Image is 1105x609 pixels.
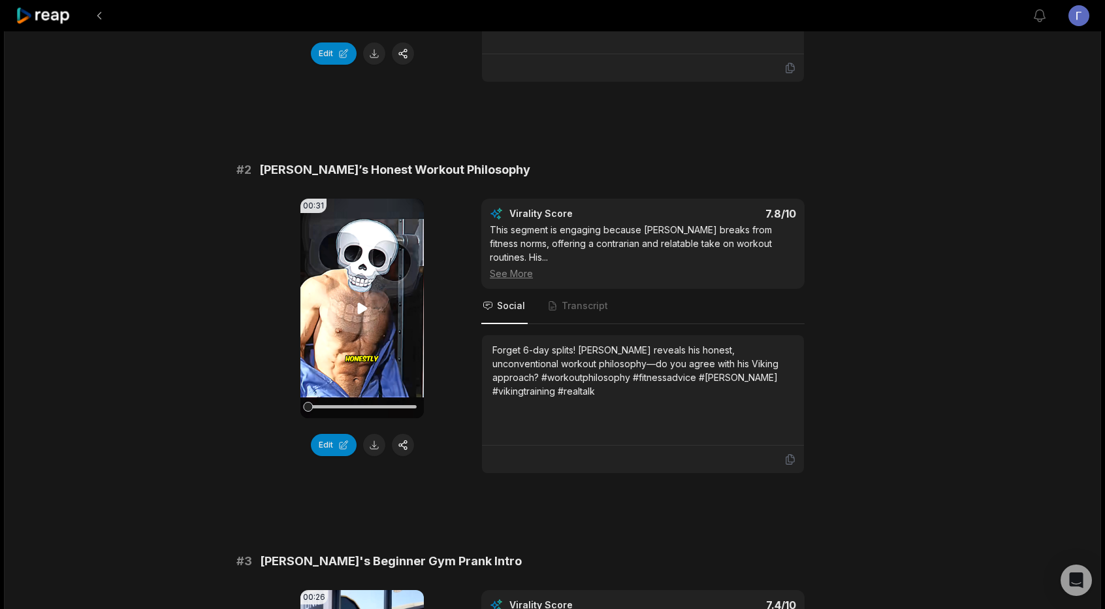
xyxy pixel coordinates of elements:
[562,299,608,312] span: Transcript
[236,161,251,179] span: # 2
[490,223,796,280] div: This segment is engaging because [PERSON_NAME] breaks from fitness norms, offering a contrarian a...
[481,289,805,324] nav: Tabs
[492,343,793,398] div: Forget 6-day splits! [PERSON_NAME] reveals his honest, unconventional workout philosophy—do you a...
[311,434,357,456] button: Edit
[259,161,530,179] span: [PERSON_NAME]’s Honest Workout Philosophy
[236,552,252,570] span: # 3
[509,207,650,220] div: Virality Score
[490,267,796,280] div: See More
[260,552,522,570] span: [PERSON_NAME]'s Beginner Gym Prank Intro
[311,42,357,65] button: Edit
[1061,565,1092,596] div: Open Intercom Messenger
[497,299,525,312] span: Social
[656,207,797,220] div: 7.8 /10
[300,199,424,418] video: Your browser does not support mp4 format.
